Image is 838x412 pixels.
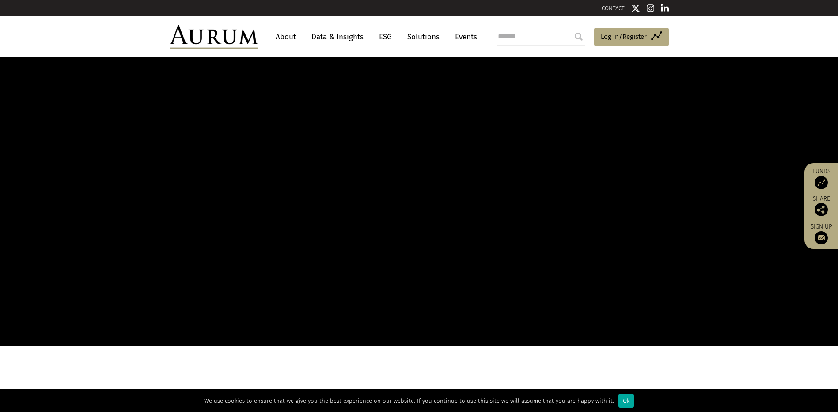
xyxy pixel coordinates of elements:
a: Data & Insights [307,29,368,45]
a: Funds [809,168,834,189]
img: Aurum [170,25,258,49]
a: Events [451,29,477,45]
img: Instagram icon [647,4,655,13]
div: Ok [618,394,634,408]
a: ESG [375,29,396,45]
a: Log in/Register [594,28,669,46]
img: Share this post [815,203,828,216]
a: CONTACT [602,5,625,11]
span: Log in/Register [601,31,647,42]
a: Sign up [809,223,834,244]
img: Twitter icon [631,4,640,13]
a: Solutions [403,29,444,45]
img: Access Funds [815,176,828,189]
input: Submit [570,28,588,46]
a: About [271,29,300,45]
div: Share [809,196,834,216]
img: Linkedin icon [661,4,669,13]
img: Sign up to our newsletter [815,231,828,244]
